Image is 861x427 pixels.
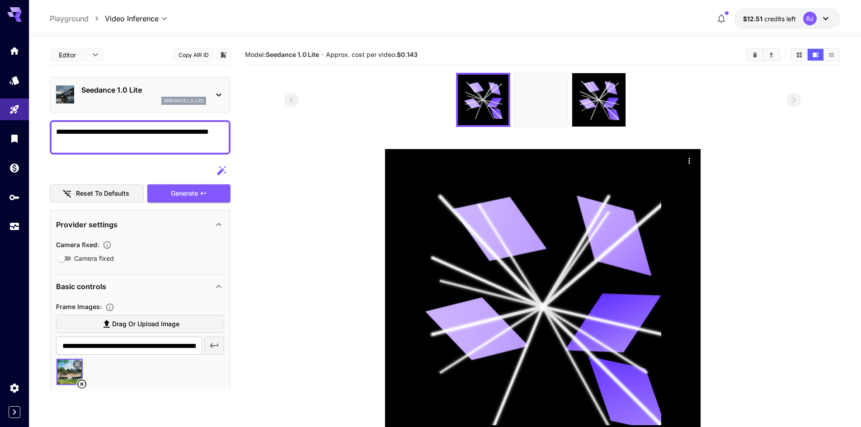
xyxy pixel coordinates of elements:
div: Basic controls [56,276,224,297]
span: Approx. cost per video: [326,51,418,58]
div: Seedance 1.0 Liteseedance_1_0_lite [56,81,224,108]
button: $12.5096RJ [734,8,840,29]
span: Generate [171,188,198,199]
nav: breadcrumb [50,13,105,24]
button: Expand sidebar [9,406,20,418]
div: Home [9,45,20,56]
button: Add to library [219,49,227,60]
button: Show videos in grid view [791,49,807,61]
span: credits left [764,15,796,23]
button: Generate [147,184,231,203]
button: Download All [763,49,779,61]
div: Playground [9,104,20,115]
b: $0.143 [397,51,418,58]
a: Playground [50,13,89,24]
div: Show videos in grid viewShow videos in video viewShow videos in list view [790,48,840,61]
span: Editor [59,50,87,60]
button: Show videos in list view [823,49,839,61]
span: Model: [245,51,319,58]
div: Clear videosDownload All [746,48,780,61]
span: Camera fixed : [56,241,99,249]
label: Drag or upload image [56,315,224,333]
div: $12.5096 [743,14,796,23]
div: Actions [682,154,696,167]
b: Seedance 1.0 Lite [266,51,319,58]
p: Provider settings [56,219,118,230]
div: RJ [803,12,817,25]
p: · [321,49,324,60]
button: Clear videos [747,49,763,61]
p: seedance_1_0_lite [164,98,203,104]
button: Show videos in video view [808,49,823,61]
span: Camera fixed [74,253,114,263]
span: Drag or upload image [112,319,179,330]
div: Models [9,75,20,86]
div: Settings [9,382,20,394]
div: Wallet [9,162,20,174]
button: Reset to defaults [50,184,144,203]
span: $12.51 [743,15,764,23]
span: Frame Images : [56,303,102,310]
button: Upload frame images. [102,303,118,312]
p: Basic controls [56,281,106,292]
div: Provider settings [56,214,224,235]
span: Video Inference [105,13,159,24]
img: 99WGIEAAAABklEQVQDAJSvCcFrxU6vAAAAAElFTkSuQmCC [514,73,568,127]
div: API Keys [9,192,20,203]
p: Seedance 1.0 Lite [81,84,206,95]
div: Usage [9,221,20,232]
button: Copy AIR ID [173,48,214,61]
div: Library [9,133,20,144]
